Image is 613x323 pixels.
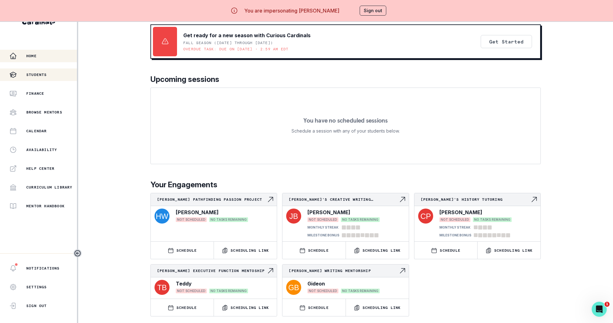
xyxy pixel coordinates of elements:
[73,249,82,257] button: Toggle sidebar
[473,217,512,222] span: NO TASKS REMAINING
[155,209,170,224] img: svg
[26,166,54,171] p: Help Center
[214,299,277,316] button: Scheduling Link
[303,117,388,124] p: You have no scheduled sessions
[26,72,47,77] p: Students
[26,53,37,58] p: Home
[341,289,380,293] span: NO TASKS REMAINING
[286,209,301,224] img: svg
[151,242,214,259] button: SCHEDULE
[362,305,401,310] p: Scheduling Link
[157,268,267,273] p: [PERSON_NAME] Executive Function Mentoship
[214,242,277,259] button: Scheduling Link
[26,91,44,96] p: Finance
[26,110,62,115] p: Browse Mentors
[414,242,477,259] button: SCHEDULE
[267,267,274,275] svg: Navigate to engagement page
[150,179,541,190] p: Your Engagements
[307,233,339,238] p: MILESTONE BONUS
[26,285,47,290] p: Settings
[176,289,207,293] span: NOT SCHEDULED
[440,248,460,253] p: SCHEDULE
[307,217,338,222] span: NOT SCHEDULED
[362,248,401,253] p: Scheduling Link
[183,47,288,52] p: Overdue task: Due on [DATE] • 2:59 AM EDT
[176,280,192,287] p: Teddy
[231,305,269,310] p: Scheduling Link
[360,6,386,16] button: Sign out
[183,32,311,39] p: Get ready for a new season with Curious Cardinals
[209,217,248,222] span: NO TASKS REMAINING
[346,299,409,316] button: Scheduling Link
[267,196,274,203] svg: Navigate to engagement page
[176,209,219,216] p: [PERSON_NAME]
[151,193,277,225] a: [PERSON_NAME] Pathfinding Passion ProjectNavigate to engagement page[PERSON_NAME]NOT SCHEDULEDNO ...
[157,197,267,202] p: [PERSON_NAME] Pathfinding Passion Project
[478,242,540,259] button: Scheduling Link
[494,248,533,253] p: Scheduling Link
[26,147,57,152] p: Availability
[26,185,73,190] p: Curriculum Library
[155,280,170,295] img: svg
[26,303,47,308] p: Sign Out
[176,217,207,222] span: NOT SCHEDULED
[286,280,301,295] img: svg
[150,74,541,85] p: Upcoming sessions
[308,248,329,253] p: SCHEDULE
[439,209,482,216] p: [PERSON_NAME]
[592,302,607,317] iframe: Intercom live chat
[421,197,530,202] p: [PERSON_NAME]'s History tutoring
[291,127,400,135] p: Schedule a session with any of your students below.
[183,40,273,45] p: Fall Season ([DATE] through [DATE])
[176,248,197,253] p: SCHEDULE
[231,248,269,253] p: Scheduling Link
[308,305,329,310] p: SCHEDULE
[399,196,406,203] svg: Navigate to engagement page
[307,209,350,216] p: [PERSON_NAME]
[439,217,470,222] span: NOT SCHEDULED
[176,305,197,310] p: SCHEDULE
[151,265,277,296] a: [PERSON_NAME] Executive Function MentoshipNavigate to engagement pageTeddyNOT SCHEDULEDNO TASKS R...
[282,242,345,259] button: SCHEDULE
[26,266,60,271] p: Notifications
[530,196,538,203] svg: Navigate to engagement page
[439,225,470,230] p: MONTHLY STREAK
[282,299,345,316] button: SCHEDULE
[289,268,398,273] p: [PERSON_NAME] Writing Mentorship
[481,35,532,48] button: Get Started
[307,225,338,230] p: MONTHLY STREAK
[26,129,47,134] p: Calendar
[282,193,408,239] a: [PERSON_NAME]'s Creative Writing PathfindingNavigate to engagement page[PERSON_NAME]NOT SCHEDULED...
[307,280,325,287] p: Gideon
[346,242,409,259] button: Scheduling Link
[307,289,338,293] span: NOT SCHEDULED
[151,299,214,316] button: SCHEDULE
[414,193,540,239] a: [PERSON_NAME]'s History tutoringNavigate to engagement page[PERSON_NAME]NOT SCHEDULEDNO TASKS REM...
[289,197,398,202] p: [PERSON_NAME]'s Creative Writing Pathfinding
[244,7,339,14] p: You are impersonating [PERSON_NAME]
[439,233,471,238] p: MILESTONE BONUS
[209,289,248,293] span: NO TASKS REMAINING
[399,267,406,275] svg: Navigate to engagement page
[282,265,408,296] a: [PERSON_NAME] Writing MentorshipNavigate to engagement pageGideonNOT SCHEDULEDNO TASKS REMAINING
[26,204,65,209] p: Mentor Handbook
[605,302,610,307] span: 1
[341,217,380,222] span: NO TASKS REMAINING
[418,209,433,224] img: svg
